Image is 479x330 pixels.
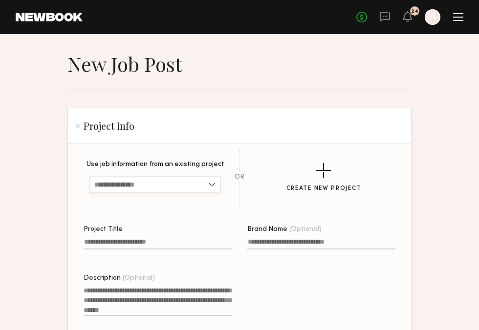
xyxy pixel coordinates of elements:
[67,52,182,76] h1: New Job Post
[84,226,232,233] div: Project Title
[247,226,395,233] div: Brand Name
[87,161,224,168] p: Use job information from an existing project
[84,238,232,249] input: Project Title
[286,186,362,192] div: Create New Project
[286,163,362,192] button: Create New Project
[84,286,232,316] textarea: Description(Optional)
[247,238,395,249] input: Brand Name(Optional)
[123,275,155,282] span: (Optional)
[76,120,134,132] h2: Project Info
[425,9,440,25] a: A
[235,174,244,181] div: OR
[289,226,322,233] span: (Optional)
[84,275,232,282] div: Description
[411,9,418,14] div: 24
